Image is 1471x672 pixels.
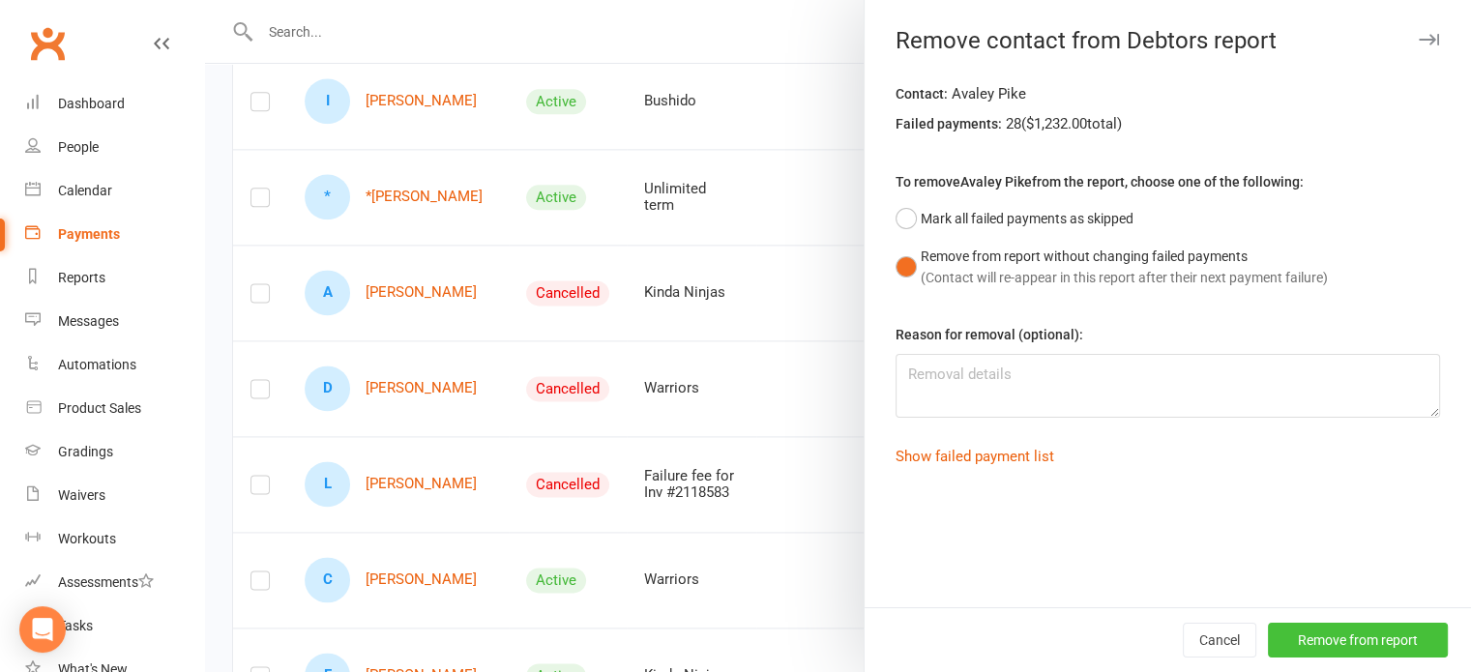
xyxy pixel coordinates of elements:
a: Tasks [25,604,204,648]
button: Show failed payment list [896,445,1054,468]
button: Remove from report [1268,623,1448,657]
a: People [25,126,204,169]
a: Dashboard [25,82,204,126]
span: (Contact will re-appear in this report after their next payment failure) [921,270,1328,285]
a: Product Sales [25,387,204,430]
a: Gradings [25,430,204,474]
label: Contact: [896,83,948,104]
label: Failed payments: [896,113,1002,134]
div: Workouts [58,531,116,546]
div: Remove contact from Debtors report [865,27,1471,54]
button: Remove from report without changing failed payments(Contact will re-appear in this report after t... [896,238,1328,297]
a: Clubworx [23,19,72,68]
div: Assessments [58,574,154,590]
a: Waivers [25,474,204,517]
button: Mark all failed payments as skipped [896,200,1133,237]
div: Dashboard [58,96,125,111]
a: Automations [25,343,204,387]
div: Remove from report without changing failed payments [921,246,1328,267]
div: 28 ( $1,232.00 total) [896,112,1440,142]
label: To remove Avaley Pike from the report, choose one of the following: [896,171,1304,192]
div: Payments [58,226,120,242]
a: Messages [25,300,204,343]
div: Automations [58,357,136,372]
a: Payments [25,213,204,256]
div: Messages [58,313,119,329]
label: Reason for removal (optional): [896,324,1083,345]
div: Tasks [58,618,93,633]
div: Open Intercom Messenger [19,606,66,653]
div: Gradings [58,444,113,459]
div: Mark all failed payments as skipped [921,208,1133,229]
div: Waivers [58,487,105,503]
div: People [58,139,99,155]
button: Cancel [1183,623,1256,657]
a: Workouts [25,517,204,561]
div: Product Sales [58,400,141,416]
a: Assessments [25,561,204,604]
div: Calendar [58,183,112,198]
div: Reports [58,270,105,285]
a: Calendar [25,169,204,213]
a: Reports [25,256,204,300]
div: Avaley Pike [896,82,1440,112]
